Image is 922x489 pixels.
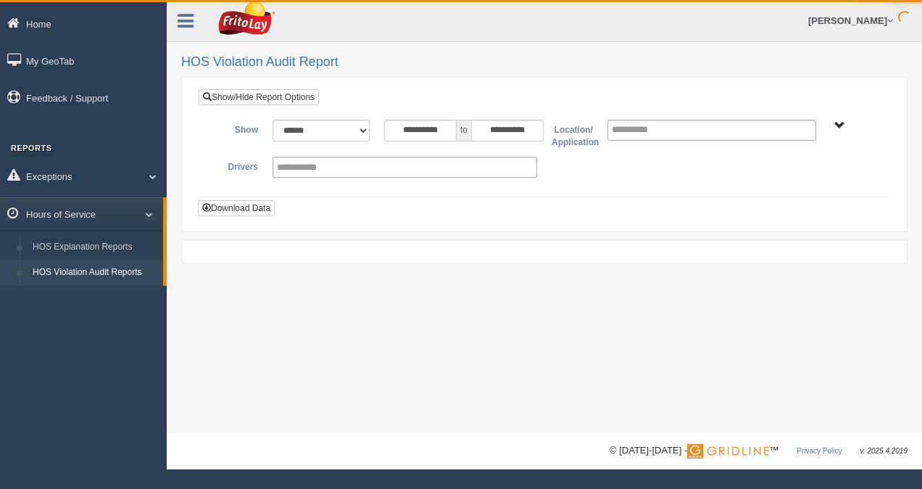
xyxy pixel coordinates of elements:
button: Download Data [198,200,275,216]
a: Show/Hide Report Options [199,89,319,105]
h2: HOS Violation Audit Report [181,55,908,70]
a: Privacy Policy [797,447,842,455]
label: Location/ Application [544,120,600,149]
a: HOS Explanation Reports [26,234,163,260]
a: HOS Violation Audit Reports [26,260,163,286]
div: © [DATE]-[DATE] - ™ [610,443,908,459]
img: Gridline [687,444,769,459]
label: Drivers [209,157,265,174]
label: Show [209,120,265,137]
span: v. 2025.4.2019 [860,447,908,455]
span: to [457,120,471,141]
